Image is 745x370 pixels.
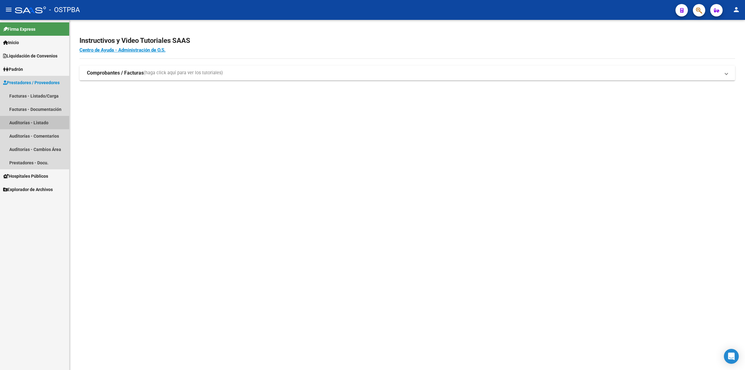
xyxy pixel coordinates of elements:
[3,66,23,73] span: Padrón
[3,173,48,180] span: Hospitales Públicos
[79,66,735,80] mat-expansion-panel-header: Comprobantes / Facturas(haga click aquí para ver los tutoriales)
[49,3,80,17] span: - OSTPBA
[733,6,740,13] mat-icon: person
[144,70,223,76] span: (haga click aquí para ver los tutoriales)
[3,53,57,59] span: Liquidación de Convenios
[724,349,739,364] div: Open Intercom Messenger
[3,39,19,46] span: Inicio
[87,70,144,76] strong: Comprobantes / Facturas
[79,35,735,47] h2: Instructivos y Video Tutoriales SAAS
[3,79,60,86] span: Prestadores / Proveedores
[79,47,165,53] a: Centro de Ayuda - Administración de O.S.
[3,26,35,33] span: Firma Express
[3,186,53,193] span: Explorador de Archivos
[5,6,12,13] mat-icon: menu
